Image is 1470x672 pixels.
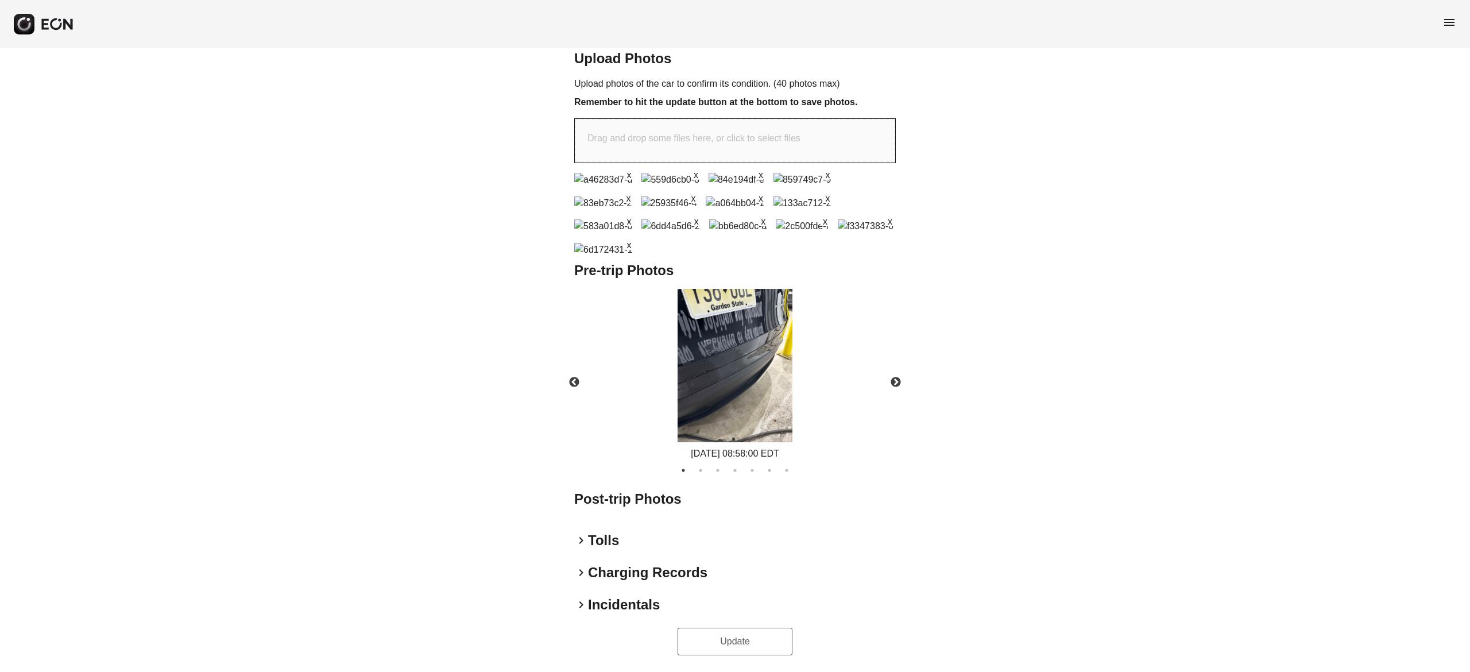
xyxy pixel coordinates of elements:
img: 25935f46-4 [641,196,697,210]
button: 6 [764,465,775,476]
button: 1 [678,465,689,476]
img: a46283d7-d [574,173,632,187]
img: 6d172431-1 [574,243,632,257]
span: keyboard_arrow_right [574,598,588,612]
p: Drag and drop some files here, or click to select files [587,132,800,145]
img: 6dd4a5d6-2 [641,219,699,233]
img: 2c500fde-f [776,219,829,233]
img: 133ac712-2 [773,196,831,210]
button: x [690,168,702,180]
button: x [687,192,699,203]
button: x [755,192,767,203]
button: x [623,192,635,203]
img: 83eb73c2-2 [574,196,632,210]
button: x [819,215,831,226]
button: x [757,215,769,226]
img: 84e194df-e [709,173,764,187]
button: x [623,215,635,226]
button: x [623,238,635,250]
h3: Remember to hit the update button at the bottom to save photos. [574,95,896,109]
h2: Post-trip Photos [574,490,896,508]
h2: Upload Photos [574,49,896,68]
img: 559d6cb0-8 [641,173,699,187]
img: https://fastfleet.me/rails/active_storage/blobs/redirect/eyJfcmFpbHMiOnsibWVzc2FnZSI6IkJBaHBBM1k0... [678,289,792,442]
div: [DATE] 08:58:00 EDT [678,447,792,461]
button: 3 [712,465,724,476]
button: 4 [729,465,741,476]
button: Previous [554,362,594,403]
p: Upload photos of the car to confirm its condition. (40 photos max) [574,77,896,91]
span: menu [1442,16,1456,29]
button: x [623,168,635,180]
img: bb6ed80c-a [709,219,767,233]
button: 2 [695,465,706,476]
button: 7 [781,465,792,476]
button: x [691,215,702,226]
button: Update [678,628,792,655]
span: keyboard_arrow_right [574,566,588,580]
img: f3347383-6 [838,219,893,233]
h2: Tolls [588,531,619,550]
button: x [755,168,767,180]
img: 583a01d8-0 [574,219,632,233]
button: Next [876,362,916,403]
button: x [822,192,833,203]
img: 859749c7-9 [773,173,831,187]
h2: Pre-trip Photos [574,261,896,280]
button: x [822,168,833,180]
img: a064bb04-1 [706,196,764,210]
span: keyboard_arrow_right [574,534,588,547]
button: x [884,215,896,226]
button: 5 [746,465,758,476]
h2: Charging Records [588,563,707,582]
h2: Incidentals [588,596,660,614]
